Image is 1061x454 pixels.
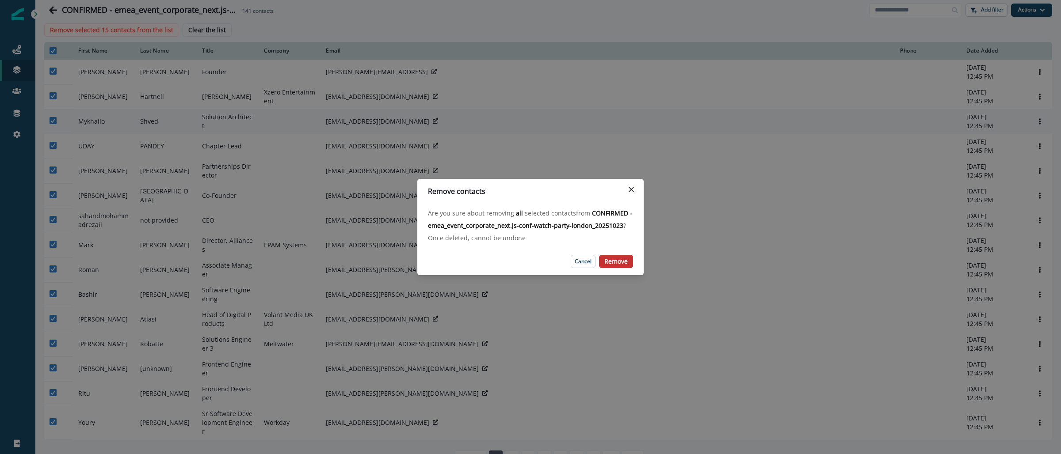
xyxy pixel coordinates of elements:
button: Close [624,182,638,197]
p: Cancel [575,258,592,265]
span: all [516,209,525,217]
p: Remove contacts [428,186,485,197]
p: Are you sure about removing selected contact s from ? Once deleted, cannot be undone [428,207,633,244]
button: Cancel [571,255,595,268]
button: Remove [599,255,633,268]
p: Remove [604,258,628,265]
